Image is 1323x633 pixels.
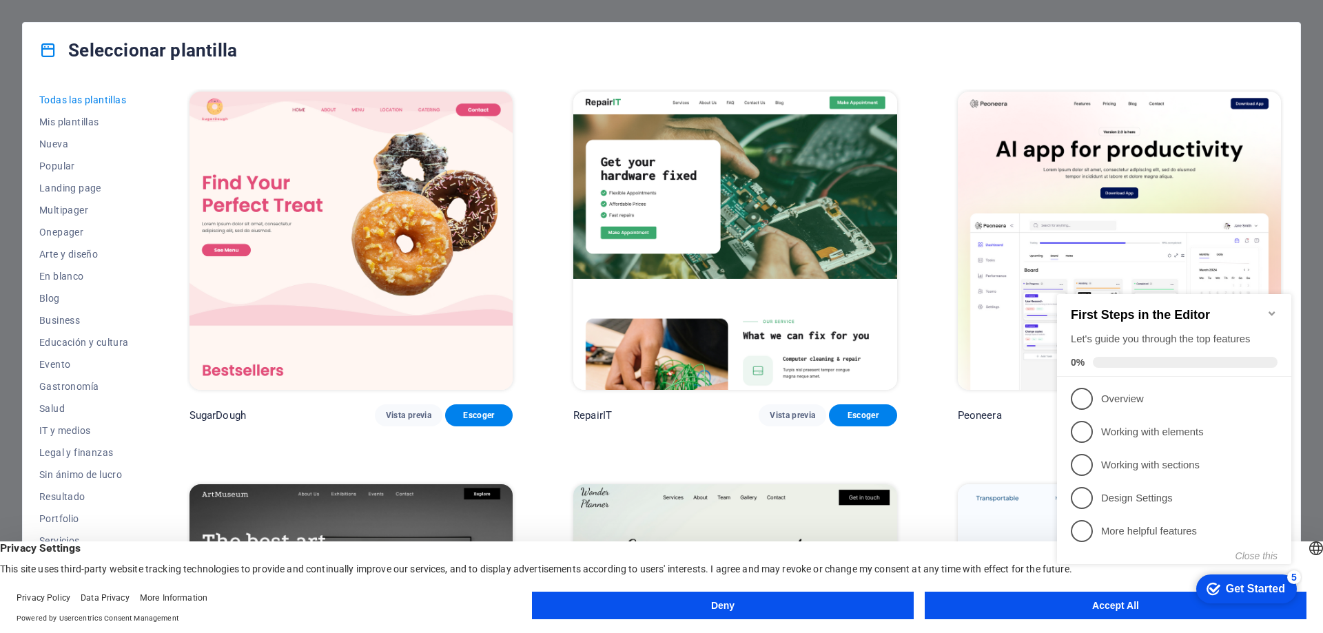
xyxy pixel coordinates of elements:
span: Gastronomía [39,381,129,392]
button: Resultado [39,486,129,508]
button: Landing page [39,177,129,199]
p: SugarDough [189,408,246,422]
img: SugarDough [189,92,513,390]
h2: First Steps in the Editor [19,34,226,48]
span: Todas las plantillas [39,94,129,105]
button: Escoger [445,404,513,426]
span: Onepager [39,227,129,238]
span: Servicios [39,535,129,546]
span: Landing page [39,183,129,194]
img: RepairIT [573,92,896,390]
p: Overview [50,118,215,132]
button: Gastronomía [39,375,129,397]
span: Arte y diseño [39,249,129,260]
span: Business [39,315,129,326]
li: Design Settings [6,207,240,240]
button: En blanco [39,265,129,287]
span: 0% [19,83,41,94]
button: Salud [39,397,129,419]
p: Working with elements [50,151,215,165]
p: Design Settings [50,217,215,231]
span: En blanco [39,271,129,282]
img: Peoneera [958,92,1281,390]
div: Minimize checklist [215,34,226,45]
span: Mis plantillas [39,116,129,127]
p: More helpful features [50,250,215,264]
button: Popular [39,155,129,177]
div: Let's guide you through the top features [19,58,226,72]
span: Resultado [39,491,129,502]
button: Blog [39,287,129,309]
li: Overview [6,108,240,141]
span: Popular [39,160,129,172]
p: Working with sections [50,184,215,198]
span: Portfolio [39,513,129,524]
span: Sin ánimo de lucro [39,469,129,480]
span: Evento [39,359,129,370]
button: Vista previa [375,404,442,426]
button: Arte y diseño [39,243,129,265]
button: Onepager [39,221,129,243]
span: Legal y finanzas [39,447,129,458]
div: Get Started 5 items remaining, 0% complete [145,300,245,329]
button: Business [39,309,129,331]
span: Blog [39,293,129,304]
button: Legal y finanzas [39,442,129,464]
span: IT y medios [39,425,129,436]
p: RepairIT [573,408,612,422]
span: Salud [39,403,129,414]
span: Multipager [39,205,129,216]
button: Mis plantillas [39,111,129,133]
button: Evento [39,353,129,375]
li: Working with sections [6,174,240,207]
span: Vista previa [770,410,815,421]
p: Peoneera [958,408,1002,422]
span: Educación y cultura [39,337,129,348]
li: Working with elements [6,141,240,174]
button: Nueva [39,133,129,155]
span: Nueva [39,138,129,149]
span: Vista previa [386,410,431,421]
span: Escoger [456,410,502,421]
li: More helpful features [6,240,240,273]
span: Escoger [840,410,885,421]
div: Get Started [174,309,234,321]
button: Close this [184,276,226,287]
button: Escoger [829,404,896,426]
h4: Seleccionar plantilla [39,39,237,61]
button: IT y medios [39,419,129,442]
button: Todas las plantillas [39,89,129,111]
button: Multipager [39,199,129,221]
div: 5 [236,296,249,310]
button: Portfolio [39,508,129,530]
button: Educación y cultura [39,331,129,353]
button: Servicios [39,530,129,552]
button: Vista previa [759,404,826,426]
button: Sin ánimo de lucro [39,464,129,486]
